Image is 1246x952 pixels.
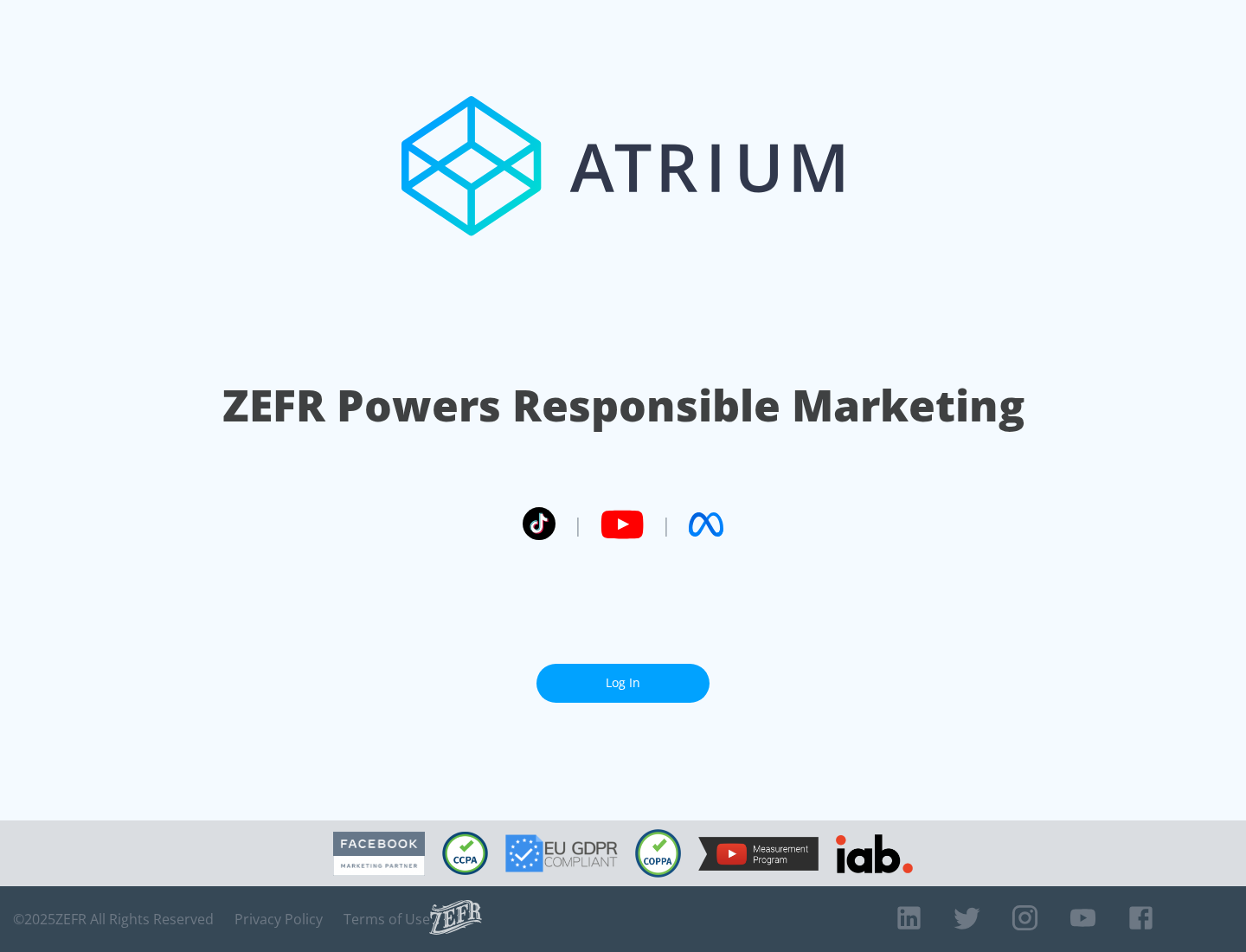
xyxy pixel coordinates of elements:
img: COPPA Compliant [635,829,681,878]
img: CCPA Compliant [442,832,488,875]
img: Facebook Marketing Partner [333,832,425,876]
a: Privacy Policy [234,910,323,928]
img: GDPR Compliant [505,834,618,872]
a: Log In [536,664,710,703]
img: IAB [836,834,913,873]
span: | [573,511,583,537]
img: YouTube Measurement Program [698,837,819,871]
span: © 2025 ZEFR All Rights Reserved [13,910,214,928]
a: Terms of Use [344,910,430,928]
span: | [661,511,671,537]
h1: ZEFR Powers Responsible Marketing [222,376,1024,435]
